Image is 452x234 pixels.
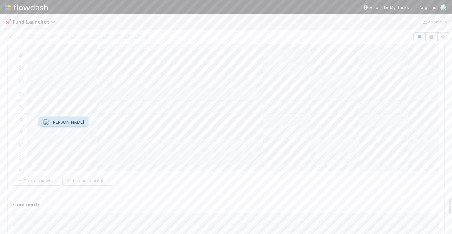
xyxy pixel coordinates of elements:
a: Analytics [421,18,447,26]
a: My Tasks [383,4,409,11]
span: My Tasks [383,5,409,10]
span: 🚀 [5,19,12,24]
img: avatar_6db445ce-3f56-49af-8247-57cf2b85f45b.png [43,119,50,125]
span: AngelList [419,5,438,10]
button: [PERSON_NAME] [39,117,88,126]
span: Fund Launches [13,19,59,25]
button: Create a newtask [13,177,60,186]
span: [PERSON_NAME] [51,119,84,125]
button: Link an existingtask [62,177,113,186]
h5: Comments [13,202,439,208]
div: Help [363,4,378,11]
img: logo-inverted-e16ddd16eac7371096b0.svg [5,2,48,13]
img: avatar_0b1dbcb8-f701-47e0-85bc-d79ccc0efe6c.png [440,4,447,11]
